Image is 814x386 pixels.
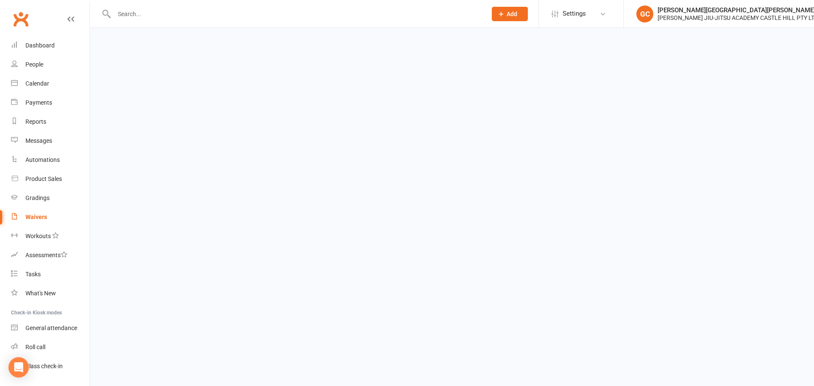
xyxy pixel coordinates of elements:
a: Calendar [11,74,89,93]
a: Waivers [11,208,89,227]
div: Reports [25,118,46,125]
a: Product Sales [11,169,89,189]
div: Automations [25,156,60,163]
input: Search... [112,8,481,20]
div: Calendar [25,80,49,87]
div: Messages [25,137,52,144]
a: Roll call [11,338,89,357]
div: GC [636,6,653,22]
div: General attendance [25,325,77,331]
div: People [25,61,43,68]
div: Payments [25,99,52,106]
a: Automations [11,150,89,169]
a: Dashboard [11,36,89,55]
a: Workouts [11,227,89,246]
a: Gradings [11,189,89,208]
div: Roll call [25,344,45,350]
a: Tasks [11,265,89,284]
span: Add [507,11,517,17]
div: Class check-in [25,363,63,369]
div: Open Intercom Messenger [8,357,29,378]
a: Class kiosk mode [11,357,89,376]
div: Dashboard [25,42,55,49]
div: What's New [25,290,56,297]
a: People [11,55,89,74]
div: Workouts [25,233,51,239]
div: Gradings [25,194,50,201]
a: Assessments [11,246,89,265]
div: Waivers [25,214,47,220]
a: Payments [11,93,89,112]
a: Messages [11,131,89,150]
button: Add [492,7,528,21]
div: Tasks [25,271,41,278]
a: Clubworx [10,8,31,30]
span: Settings [563,4,586,23]
a: Reports [11,112,89,131]
div: Product Sales [25,175,62,182]
a: What's New [11,284,89,303]
a: General attendance kiosk mode [11,319,89,338]
div: Assessments [25,252,67,258]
